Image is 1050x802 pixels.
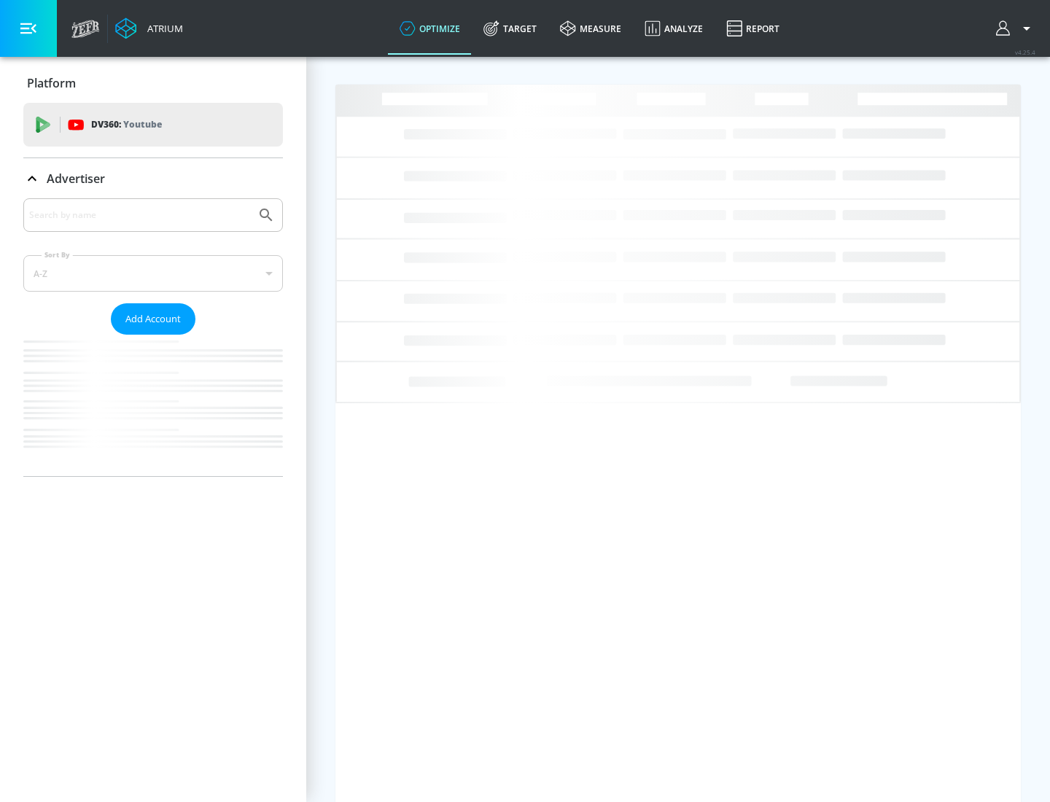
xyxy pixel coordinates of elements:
span: Add Account [125,311,181,327]
p: Advertiser [47,171,105,187]
div: Advertiser [23,158,283,199]
span: v 4.25.4 [1015,48,1035,56]
label: Sort By [42,250,73,260]
div: A-Z [23,255,283,292]
a: Target [472,2,548,55]
a: measure [548,2,633,55]
a: Report [715,2,791,55]
div: DV360: Youtube [23,103,283,147]
button: Add Account [111,303,195,335]
nav: list of Advertiser [23,335,283,476]
div: Platform [23,63,283,104]
a: Atrium [115,17,183,39]
div: Atrium [141,22,183,35]
p: DV360: [91,117,162,133]
input: Search by name [29,206,250,225]
p: Platform [27,75,76,91]
a: Analyze [633,2,715,55]
a: optimize [388,2,472,55]
p: Youtube [123,117,162,132]
div: Advertiser [23,198,283,476]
